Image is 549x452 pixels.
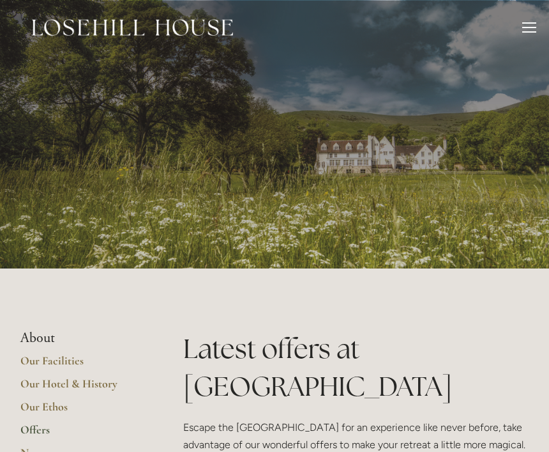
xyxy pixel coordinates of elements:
a: Our Facilities [20,354,142,377]
li: About [20,330,142,347]
a: Our Ethos [20,400,142,423]
img: Losehill House [32,19,233,36]
a: Our Hotel & History [20,377,142,400]
h1: Latest offers at [GEOGRAPHIC_DATA] [183,330,529,405]
a: Offers [20,423,142,446]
